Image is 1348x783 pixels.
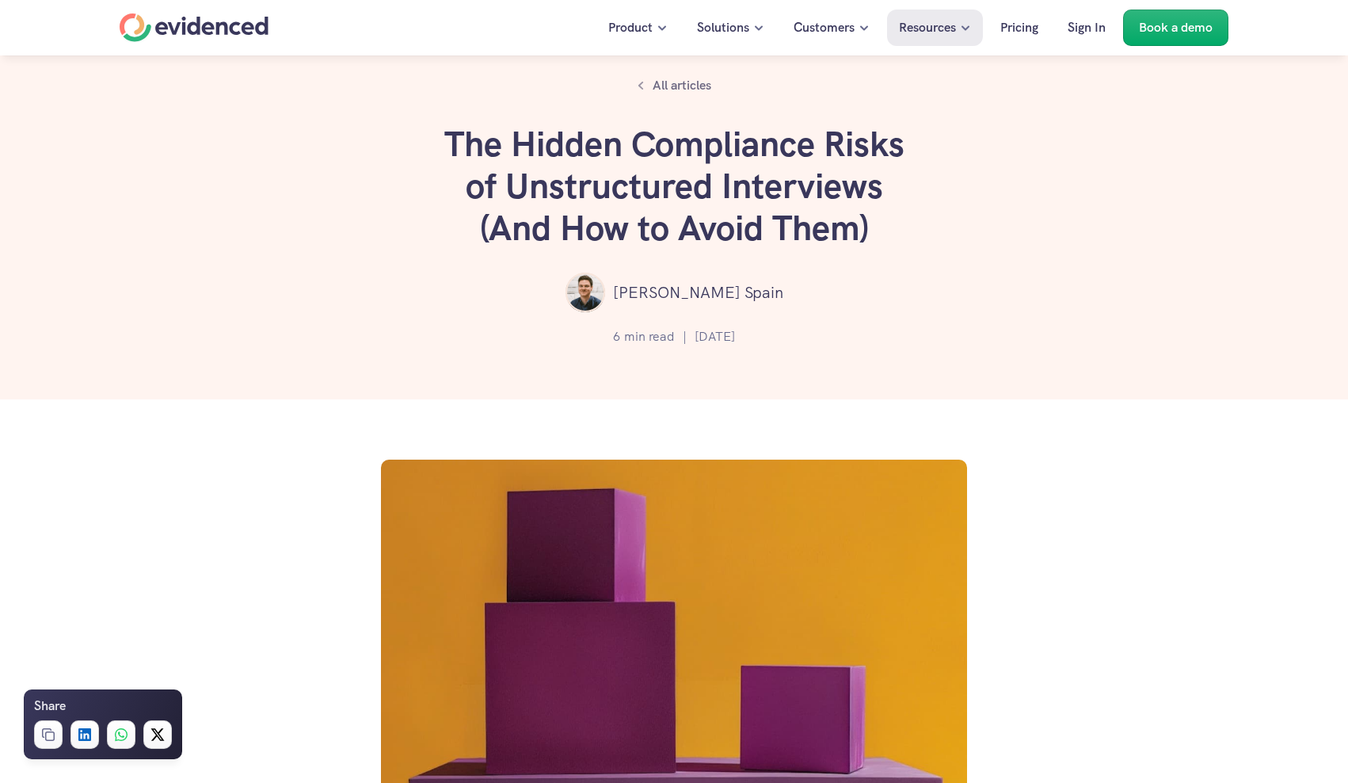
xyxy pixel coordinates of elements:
[794,17,855,38] p: Customers
[1068,17,1106,38] p: Sign In
[695,327,735,347] p: [DATE]
[436,124,912,249] h1: The Hidden Compliance Risks of Unstructured Interviews (And How to Avoid Them)
[683,327,687,347] p: |
[1000,17,1038,38] p: Pricing
[988,10,1050,46] a: Pricing
[608,17,653,38] p: Product
[34,696,66,716] h6: Share
[1139,17,1213,38] p: Book a demo
[697,17,749,38] p: Solutions
[899,17,956,38] p: Resources
[120,13,268,42] a: Home
[565,273,605,312] img: ""
[624,327,675,347] p: min read
[629,71,720,100] a: All articles
[1123,10,1228,46] a: Book a demo
[613,280,783,305] p: [PERSON_NAME] Spain
[613,327,620,347] p: 6
[653,75,711,96] p: All articles
[1056,10,1118,46] a: Sign In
